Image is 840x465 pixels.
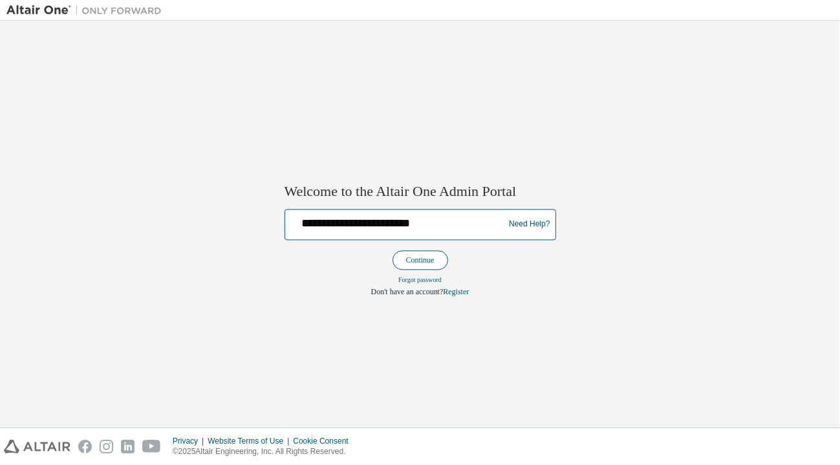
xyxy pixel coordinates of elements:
p: © 2025 Altair Engineering, Inc. All Rights Reserved. [173,446,356,457]
div: Cookie Consent [293,436,356,446]
div: Privacy [173,436,208,446]
h2: Welcome to the Altair One Admin Portal [285,183,556,201]
img: facebook.svg [78,440,92,453]
button: Continue [393,250,448,270]
span: Don't have an account? [371,287,444,296]
img: instagram.svg [100,440,113,453]
img: Altair One [6,4,168,17]
img: linkedin.svg [121,440,135,453]
a: Register [443,287,469,296]
div: Website Terms of Use [208,436,293,446]
img: youtube.svg [142,440,161,453]
a: Need Help? [509,224,550,225]
img: altair_logo.svg [4,440,70,453]
a: Forgot password [398,276,442,283]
